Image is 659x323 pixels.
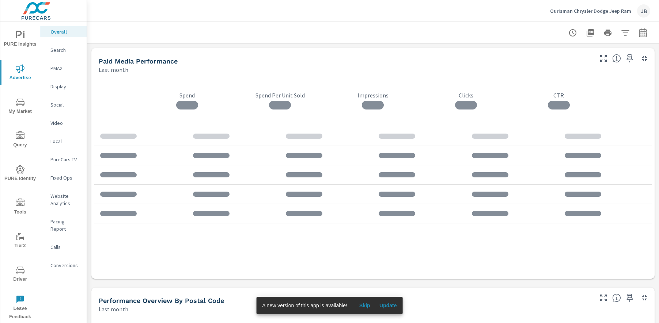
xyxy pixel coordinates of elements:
div: Fixed Ops [40,172,87,183]
div: Video [40,118,87,128]
p: Spend [141,92,234,99]
span: PURE Identity [3,165,38,183]
p: Overall [50,28,81,35]
button: Apply Filters [618,26,633,40]
span: Skip [356,302,374,309]
p: Fixed Ops [50,174,81,181]
button: Minimize Widget [639,292,650,304]
div: JB [637,4,650,18]
div: PureCars TV [40,154,87,165]
p: Clicks [420,92,512,99]
p: Social [50,101,81,108]
span: Driver [3,266,38,284]
div: Social [40,99,87,110]
button: Make Fullscreen [598,53,609,64]
span: Understand performance metrics over the selected time range. [612,54,621,63]
span: Update [379,302,397,309]
span: Leave Feedback [3,295,38,321]
button: Update [376,300,400,311]
p: PureCars TV [50,156,81,163]
h5: Performance Overview By Postal Code [99,297,224,304]
button: Minimize Widget [639,53,650,64]
span: Query [3,131,38,149]
p: Local [50,138,81,145]
p: Ourisman Chrysler Dodge Jeep Ram [550,8,631,14]
p: CTR [512,92,605,99]
p: Search [50,46,81,54]
div: Local [40,136,87,147]
p: Spend Per Unit Sold [234,92,326,99]
button: Select Date Range [636,26,650,40]
span: Understand performance data by postal code. Individual postal codes can be selected and expanded ... [612,293,621,302]
p: Calls [50,243,81,251]
span: Tier2 [3,232,38,250]
span: Save this to your personalized report [624,53,636,64]
p: Display [50,83,81,90]
p: Impressions [326,92,419,99]
div: Pacing Report [40,216,87,234]
p: Pacing Report [50,218,81,232]
div: Conversions [40,260,87,271]
div: Calls [40,242,87,253]
span: Save this to your personalized report [624,292,636,304]
div: PMAX [40,63,87,74]
span: Tools [3,199,38,216]
span: A new version of this app is available! [262,303,347,308]
p: Video [50,119,81,127]
p: Conversions [50,262,81,269]
div: Display [40,81,87,92]
p: PMAX [50,65,81,72]
p: Website Analytics [50,192,81,207]
div: Search [40,45,87,55]
button: Make Fullscreen [598,292,609,304]
button: Print Report [601,26,615,40]
span: Advertise [3,64,38,82]
button: Skip [353,300,376,311]
h5: Paid Media Performance [99,57,178,65]
span: My Market [3,98,38,116]
div: Overall [40,26,87,37]
span: PURE Insights [3,31,38,49]
div: Website Analytics [40,191,87,209]
button: "Export Report to PDF" [583,26,598,40]
p: Last month [99,305,128,314]
p: Last month [99,65,128,74]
